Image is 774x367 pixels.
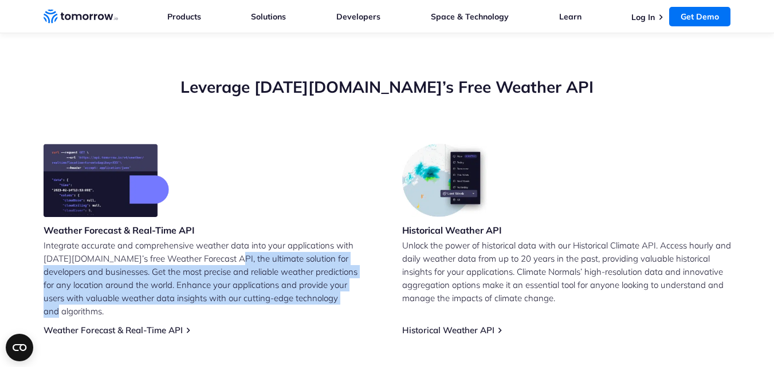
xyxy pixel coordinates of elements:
[669,7,730,26] a: Get Demo
[431,11,509,22] a: Space & Technology
[402,325,494,336] a: Historical Weather API
[44,76,731,98] h2: Leverage [DATE][DOMAIN_NAME]’s Free Weather API
[167,11,201,22] a: Products
[251,11,286,22] a: Solutions
[6,334,33,361] button: Open CMP widget
[559,11,582,22] a: Learn
[44,8,118,25] a: Home link
[44,325,183,336] a: Weather Forecast & Real-Time API
[631,12,655,22] a: Log In
[336,11,380,22] a: Developers
[402,239,731,305] p: Unlock the power of historical data with our Historical Climate API. Access hourly and daily weat...
[44,239,372,318] p: Integrate accurate and comprehensive weather data into your applications with [DATE][DOMAIN_NAME]...
[44,224,195,236] h3: Weather Forecast & Real-Time API
[402,224,502,236] h3: Historical Weather API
